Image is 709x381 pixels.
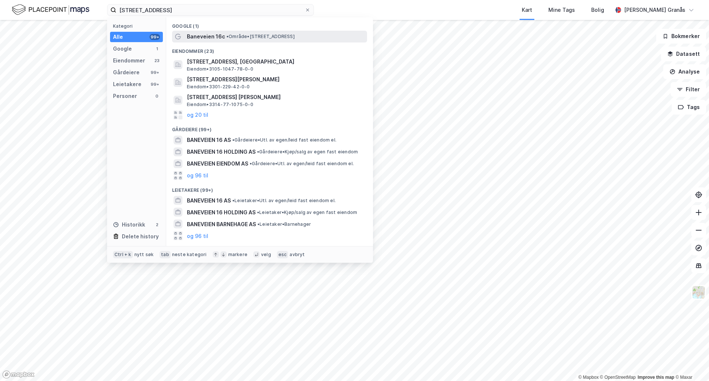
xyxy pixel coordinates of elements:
[113,68,140,77] div: Gårdeiere
[578,375,599,380] a: Mapbox
[154,93,160,99] div: 0
[232,198,336,204] span: Leietaker • Utl. av egen/leid fast eiendom el.
[187,220,256,229] span: BANEVEIEN BARNEHAGE AS
[187,93,364,102] span: [STREET_ADDRESS] [PERSON_NAME]
[261,252,271,258] div: velg
[134,252,154,258] div: nytt søk
[166,42,373,56] div: Eiendommer (23)
[232,137,234,143] span: •
[277,251,288,258] div: esc
[187,66,253,72] span: Eiendom • 3105-1047-78-0-0
[113,23,163,29] div: Kategori
[600,375,636,380] a: OpenStreetMap
[656,29,706,44] button: Bokmerker
[663,64,706,79] button: Analyse
[257,210,357,215] span: Leietaker • Kjøp/salg av egen fast eiendom
[187,196,231,205] span: BANEVEIEN 16 AS
[250,161,354,167] span: Gårdeiere • Utl. av egen/leid fast eiendom el.
[257,149,358,155] span: Gårdeiere • Kjøp/salg av egen fast eiendom
[257,210,259,215] span: •
[671,82,706,97] button: Filter
[226,34,295,40] span: Område • [STREET_ADDRESS]
[226,34,229,39] span: •
[232,137,336,143] span: Gårdeiere • Utl. av egen/leid fast eiendom el.
[290,252,305,258] div: avbryt
[113,80,141,89] div: Leietakere
[187,171,208,180] button: og 96 til
[160,251,171,258] div: tab
[166,242,373,255] div: Historikk (2)
[113,44,132,53] div: Google
[250,161,252,166] span: •
[257,149,259,154] span: •
[113,56,145,65] div: Eiendommer
[154,46,160,52] div: 1
[672,100,706,115] button: Tags
[113,251,133,258] div: Ctrl + k
[150,34,160,40] div: 99+
[257,221,311,227] span: Leietaker • Barnehager
[166,121,373,134] div: Gårdeiere (99+)
[166,17,373,31] div: Google (1)
[187,159,248,168] span: BANEVEIEN EIENDOM AS
[187,208,256,217] span: BANEVEIEN 16 HOLDING AS
[187,57,364,66] span: [STREET_ADDRESS], [GEOGRAPHIC_DATA]
[12,3,89,16] img: logo.f888ab2527a4732fd821a326f86c7f29.svg
[232,198,234,203] span: •
[154,58,160,64] div: 23
[113,33,123,41] div: Alle
[228,252,247,258] div: markere
[661,47,706,61] button: Datasett
[548,6,575,14] div: Mine Tags
[187,147,256,156] span: BANEVEIEN 16 HOLDING AS
[187,231,208,240] button: og 96 til
[638,375,674,380] a: Improve this map
[187,75,364,84] span: [STREET_ADDRESS][PERSON_NAME]
[166,181,373,195] div: Leietakere (99+)
[522,6,532,14] div: Kart
[154,222,160,228] div: 2
[672,346,709,381] iframe: Chat Widget
[150,69,160,75] div: 99+
[150,81,160,87] div: 99+
[113,92,137,101] div: Personer
[116,4,305,16] input: Søk på adresse, matrikkel, gårdeiere, leietakere eller personer
[187,110,208,119] button: og 20 til
[692,285,706,299] img: Z
[187,32,225,41] span: Baneveien 16c
[2,370,35,379] a: Mapbox homepage
[187,136,231,144] span: BANEVEIEN 16 AS
[257,221,260,227] span: •
[187,102,253,108] span: Eiendom • 3314-77-1075-0-0
[172,252,207,258] div: neste kategori
[187,84,250,90] span: Eiendom • 3301-229-42-0-0
[113,220,145,229] div: Historikk
[624,6,685,14] div: [PERSON_NAME] Granås
[591,6,604,14] div: Bolig
[122,232,159,241] div: Delete history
